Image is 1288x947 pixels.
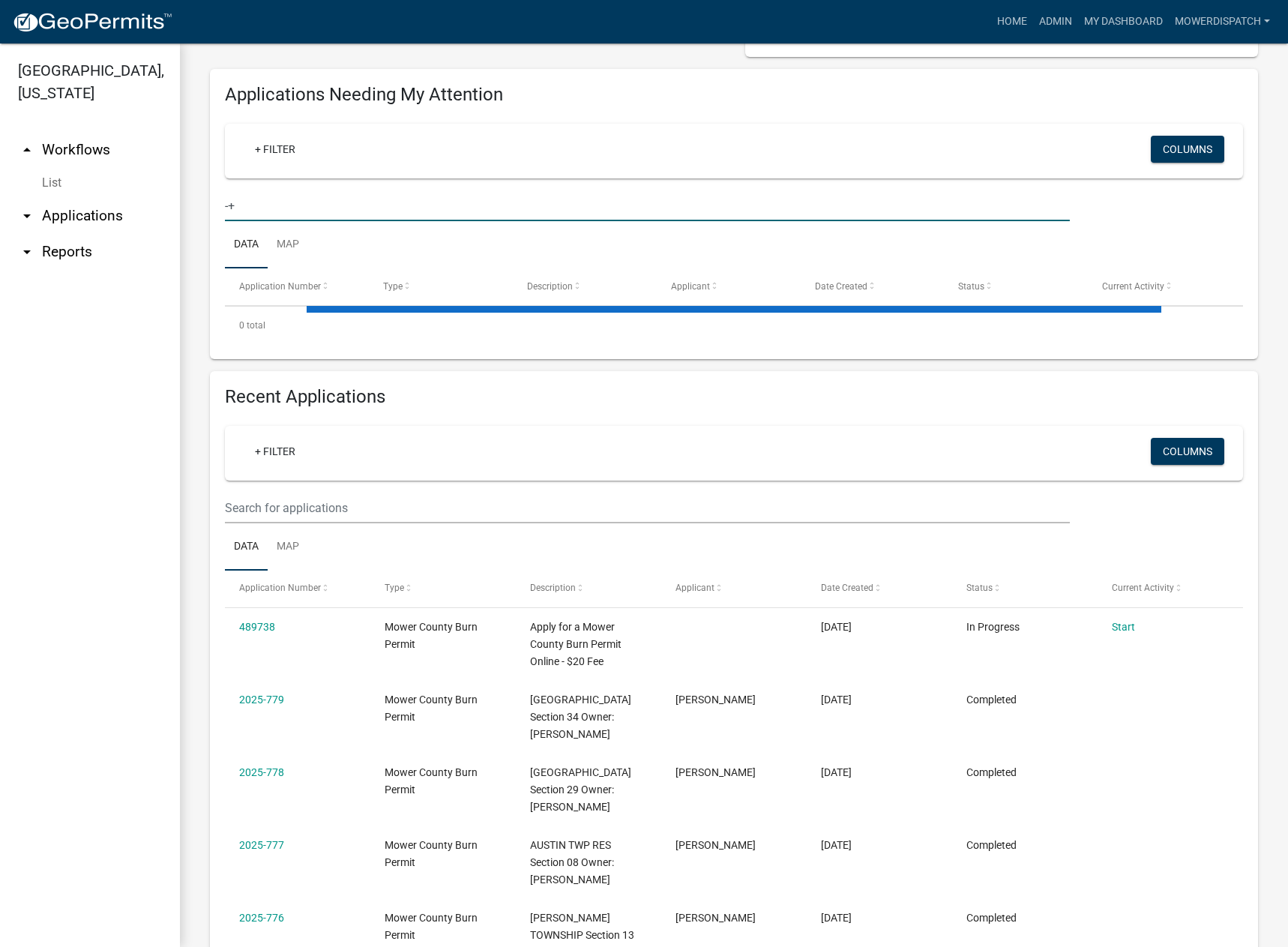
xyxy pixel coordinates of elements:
span: Status [966,583,993,593]
a: 2025-779 [239,694,284,706]
h4: Recent Applications [225,386,1243,408]
datatable-header-cell: Type [370,571,516,607]
datatable-header-cell: Applicant [657,268,801,304]
span: Completed [966,766,1017,778]
span: GRAND MEADOW TOWNSHIP Section 29 Owner: HUSE BRYAN [530,766,631,813]
datatable-header-cell: Type [369,268,513,304]
span: Bryan Huse [675,766,756,778]
button: Columns [1151,438,1224,465]
span: Mower County Burn Permit [385,621,478,650]
span: Mindy Williamson [675,912,756,924]
datatable-header-cell: Date Created [807,571,952,607]
span: Current Activity [1102,281,1164,292]
datatable-header-cell: Current Activity [1098,571,1243,607]
i: arrow_drop_down [18,207,36,225]
datatable-header-cell: Description [513,268,657,304]
span: Completed [966,839,1017,851]
a: MowerDispatch [1169,7,1276,36]
span: Completed [966,694,1017,706]
i: arrow_drop_down [18,243,36,261]
input: Search for applications [225,493,1070,523]
datatable-header-cell: Application Number [225,268,369,304]
span: Apply for a Mower County Burn Permit Online - $20 Fee [530,621,622,667]
span: Mower County Burn Permit [385,766,478,796]
span: In Progress [966,621,1020,633]
a: Map [268,221,308,269]
h4: Applications Needing My Attention [225,84,1243,106]
input: Search for applications [225,190,1070,221]
datatable-header-cell: Applicant [661,571,807,607]
span: Description [530,583,576,593]
a: + Filter [243,438,307,465]
span: GRAND MEADOW TOWNSHIP Section 34 Owner: BLEIFUS EDWARD C [530,694,631,740]
a: Start [1112,621,1135,633]
span: Applicant [675,583,714,593]
button: Columns [1151,136,1224,163]
div: 0 total [225,307,1243,344]
datatable-header-cell: Status [944,268,1088,304]
span: Completed [966,912,1017,924]
span: 10/06/2025 [821,694,852,706]
span: Status [958,281,984,292]
span: Nina blazevic [675,839,756,851]
span: Mower County Burn Permit [385,839,478,868]
span: Edward Bleifus [675,694,756,706]
span: 10/02/2025 [821,839,852,851]
a: 2025-776 [239,912,284,924]
span: Applicant [671,281,710,292]
span: Mower County Burn Permit [385,912,478,941]
a: 2025-777 [239,839,284,851]
datatable-header-cell: Application Number [225,571,370,607]
a: 489738 [239,621,275,633]
span: Date Created [815,281,867,292]
span: Current Activity [1112,583,1174,593]
a: + Filter [243,136,307,163]
a: Data [225,523,268,571]
span: Date Created [821,583,873,593]
span: Application Number [239,583,321,593]
a: Home [991,7,1033,36]
span: 10/08/2025 [821,621,852,633]
a: My Dashboard [1078,7,1169,36]
span: 10/06/2025 [821,766,852,778]
span: Type [385,583,404,593]
a: 2025-778 [239,766,284,778]
span: Type [383,281,403,292]
span: Description [527,281,573,292]
span: 10/02/2025 [821,912,852,924]
datatable-header-cell: Current Activity [1088,268,1232,304]
a: Admin [1033,7,1078,36]
span: AUSTIN TWP RES Section 08 Owner: DEVRIES BRADLEY D [530,839,614,886]
datatable-header-cell: Description [516,571,661,607]
i: arrow_drop_up [18,141,36,159]
span: Application Number [239,281,321,292]
a: Data [225,221,268,269]
datatable-header-cell: Status [952,571,1098,607]
span: Mower County Burn Permit [385,694,478,723]
a: Map [268,523,308,571]
datatable-header-cell: Date Created [800,268,944,304]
